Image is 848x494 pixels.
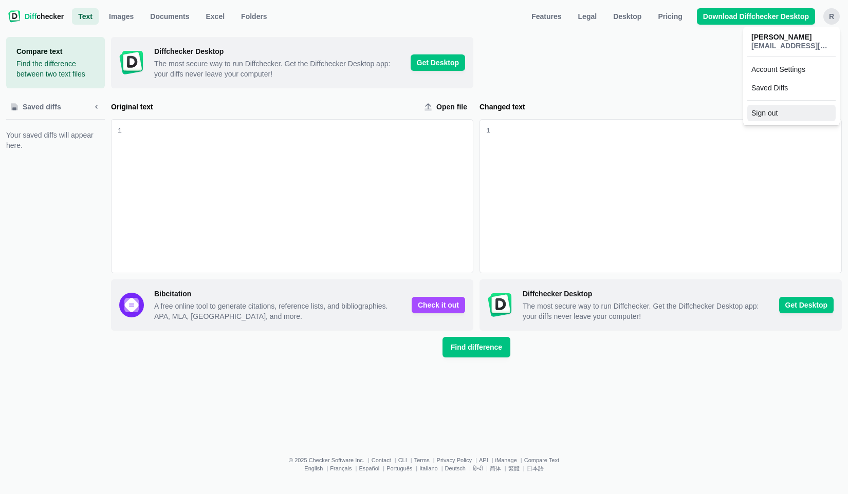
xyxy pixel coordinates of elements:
[154,59,402,79] span: The most secure way to run Diffchecker. Get the Diffchecker Desktop app: your diffs never leave y...
[76,11,95,22] span: Text
[490,120,841,273] div: Changed text input
[235,8,273,25] button: Folders
[72,8,99,25] a: Text
[398,457,407,463] a: CLI
[572,8,603,25] a: Legal
[445,465,466,471] a: Deutsch
[239,11,269,22] span: Folders
[330,465,352,471] a: Français
[304,465,323,471] a: English
[508,465,520,471] a: 繁體
[386,465,412,471] a: Português
[480,279,842,331] a: Diffchecker Desktop iconDiffchecker Desktop The most secure way to run Diffchecker. Get the Diffc...
[751,42,832,50] span: [EMAIL_ADDRESS][DOMAIN_NAME]
[779,297,834,313] span: Get Desktop
[411,54,465,71] span: Get Desktop
[204,11,227,22] span: Excel
[111,279,473,331] a: Bibcitation iconBibcitation A free online tool to generate citations, reference lists, and biblio...
[751,33,832,42] span: [PERSON_NAME]
[107,11,136,22] span: Images
[473,465,483,471] a: हिन्दी
[486,126,490,136] div: 1
[154,46,402,56] span: Diffchecker Desktop
[823,8,840,25] button: R
[200,8,231,25] a: Excel
[119,293,144,317] img: Bibcitation icon
[103,8,140,25] a: Images
[21,102,63,112] span: Saved diffs
[652,8,688,25] a: Pricing
[16,59,95,79] p: Find the difference between two text files
[576,11,599,22] span: Legal
[16,46,95,56] h1: Compare text
[607,8,648,25] a: Desktop
[372,457,391,463] a: Contact
[88,99,105,115] button: Minimize sidebar
[8,10,21,23] img: Diffchecker logo
[701,11,811,22] span: Download Diffchecker Desktop
[523,301,771,321] span: The most secure way to run Diffchecker. Get the Diffchecker Desktop app: your diffs never leave y...
[8,8,64,25] a: Diffchecker
[529,11,563,22] span: Features
[523,289,771,299] span: Diffchecker Desktop
[611,11,643,22] span: Desktop
[144,8,195,25] a: Documents
[480,102,784,112] label: Changed text
[154,289,403,299] span: Bibcitation
[490,465,501,471] a: 简体
[747,61,836,78] a: Account Settings
[656,11,684,22] span: Pricing
[118,126,122,136] div: 1
[414,457,430,463] a: Terms
[434,102,469,112] span: Open file
[697,8,815,25] a: Download Diffchecker Desktop
[495,457,517,463] a: iManage
[524,457,559,463] a: Compare Text
[359,465,379,471] a: Español
[747,105,836,121] button: Sign out
[420,99,473,115] label: Original text upload
[419,465,437,471] a: Italiano
[154,301,403,321] span: A free online tool to generate citations, reference lists, and bibliographies. APA, MLA, [GEOGRAP...
[289,457,372,463] li: © 2025 Checker Software Inc.
[148,11,191,22] span: Documents
[111,102,416,112] label: Original text
[437,457,472,463] a: Privacy Policy
[25,11,64,22] span: checker
[527,465,544,471] a: 日本語
[479,457,488,463] a: API
[449,342,504,352] span: Find difference
[111,37,473,88] a: Diffchecker Desktop iconDiffchecker Desktop The most secure way to run Diffchecker. Get the Diffc...
[119,50,144,75] img: Diffchecker Desktop icon
[525,8,567,25] a: Features
[443,337,510,357] button: Find difference
[6,130,105,150] span: Your saved diffs will appear here.
[488,293,512,317] img: Diffchecker Desktop icon
[412,297,465,313] span: Check it out
[122,120,473,273] div: Original text input
[25,12,36,21] span: Diff
[747,80,836,96] a: Saved Diffs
